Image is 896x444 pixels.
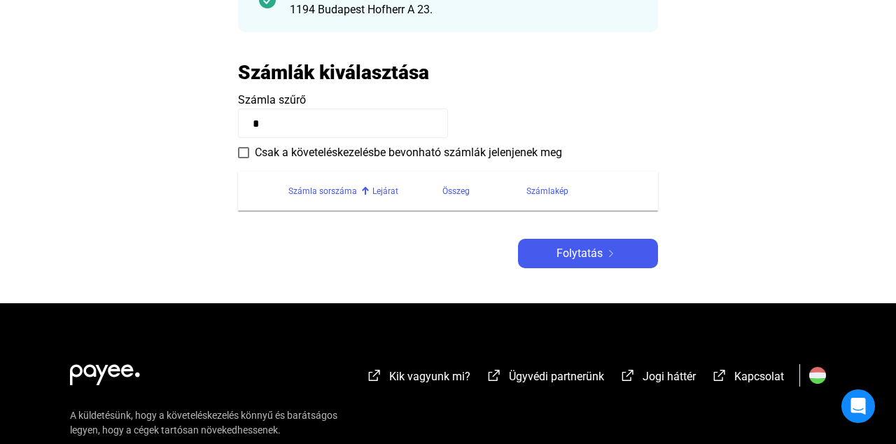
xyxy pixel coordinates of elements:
h2: Számlák kiválasztása [238,60,429,85]
img: external-link-white [366,368,383,382]
span: Folytatás [556,245,603,262]
div: Open Intercom Messenger [841,389,875,423]
div: Összeg [442,183,470,200]
a: external-link-whiteÜgyvédi partnerünk [486,372,604,385]
span: Ügyvédi partnerünk [509,370,604,383]
img: external-link-white [486,368,503,382]
div: Lejárat [372,183,442,200]
img: arrow-right-white [603,250,619,257]
a: external-link-whiteKik vagyunk mi? [366,372,470,385]
span: Számla szűrő [238,93,306,106]
div: Számlakép [526,183,568,200]
a: external-link-whiteJogi háttér [619,372,696,385]
span: Jogi háttér [643,370,696,383]
div: Számla sorszáma [288,183,357,200]
div: Összeg [442,183,526,200]
img: HU.svg [809,367,826,384]
a: external-link-whiteKapcsolat [711,372,784,385]
img: white-payee-white-dot.svg [70,356,140,385]
span: Csak a követeléskezelésbe bevonható számlák jelenjenek meg [255,144,562,161]
button: Folytatásarrow-right-white [518,239,658,268]
span: Kapcsolat [734,370,784,383]
img: external-link-white [619,368,636,382]
div: 1194 Budapest Hofherr A 23. [290,1,637,18]
img: external-link-white [711,368,728,382]
span: Kik vagyunk mi? [389,370,470,383]
div: Számlakép [526,183,641,200]
div: Számla sorszáma [288,183,372,200]
div: Lejárat [372,183,398,200]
